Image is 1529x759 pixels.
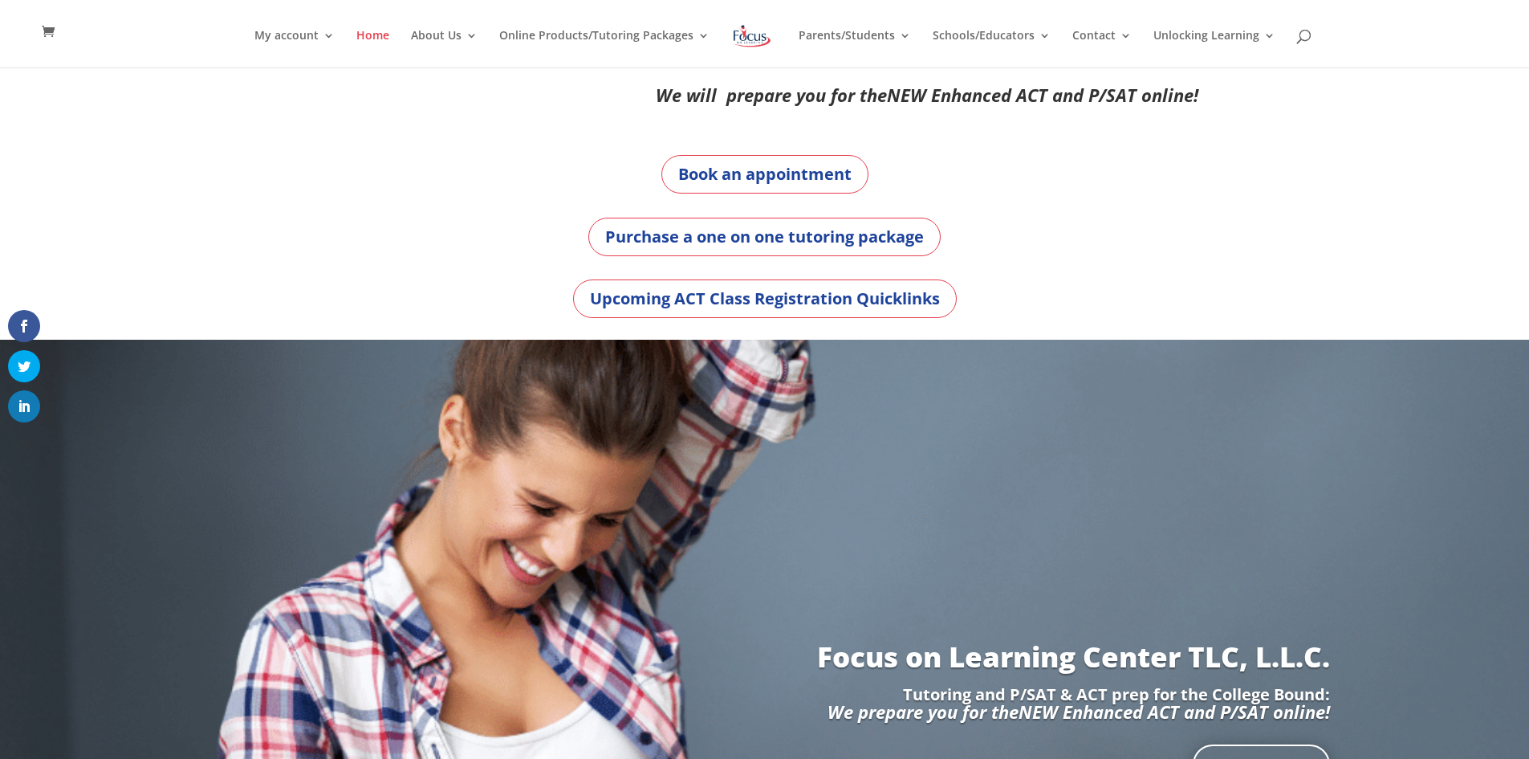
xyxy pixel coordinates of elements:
[356,30,389,67] a: Home
[661,155,868,194] a: Book an appointment
[731,22,773,51] img: Focus on Learning
[1072,30,1132,67] a: Contact
[1019,700,1330,724] em: NEW Enhanced ACT and P/SAT online!
[199,687,1329,703] p: Tutoring and P/SAT & ACT prep for the College Bound:
[799,30,911,67] a: Parents/Students
[254,30,335,67] a: My account
[887,83,1198,107] em: NEW Enhanced ACT and P/SAT online!
[411,30,478,67] a: About Us
[1153,30,1275,67] a: Unlocking Learning
[817,638,1330,675] a: Focus on Learning Center TLC, L.L.C.
[573,280,957,318] a: Upcoming ACT Class Registration Quicklinks
[933,30,1051,67] a: Schools/Educators
[588,218,941,256] a: Purchase a one on one tutoring package
[828,700,1019,724] em: We prepare you for the
[499,30,710,67] a: Online Products/Tutoring Packages
[656,83,887,107] em: We will prepare you for the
